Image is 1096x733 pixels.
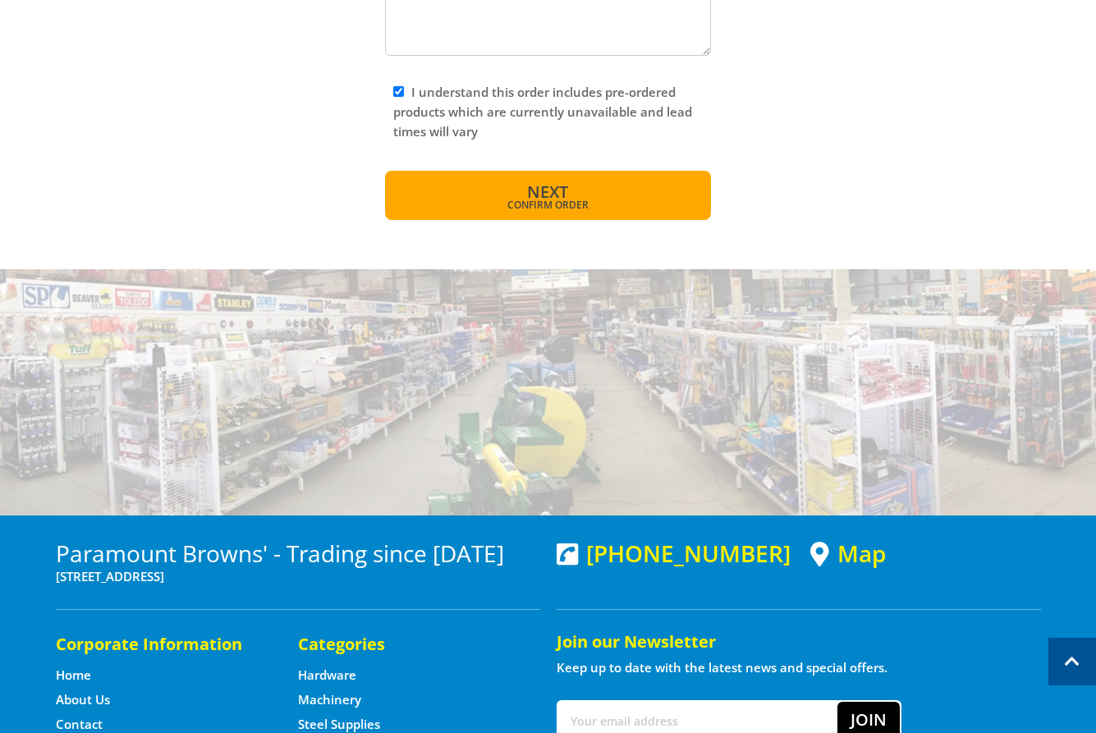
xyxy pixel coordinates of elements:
div: [PHONE_NUMBER] [557,540,791,566]
a: Go to the Steel Supplies page [298,716,380,733]
h5: Categories [298,633,507,656]
h5: Join our Newsletter [557,630,1041,653]
span: Confirm order [420,200,676,210]
button: Next Confirm order [385,171,711,220]
label: I understand this order includes pre-ordered products which are currently unavailable and lead ti... [393,84,692,140]
h5: Corporate Information [56,633,265,656]
p: Keep up to date with the latest news and special offers. [557,657,1041,677]
a: Go to the Contact page [56,716,103,733]
a: Go to the About Us page [56,691,110,708]
span: Next [527,181,568,203]
a: Go to the Hardware page [298,667,356,684]
a: Go to the Home page [56,667,91,684]
h3: Paramount Browns' - Trading since [DATE] [56,540,540,566]
a: View a map of Gepps Cross location [810,540,886,567]
input: Please read and complete. [393,86,404,97]
p: [STREET_ADDRESS] [56,566,540,586]
a: Go to the Machinery page [298,691,361,708]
